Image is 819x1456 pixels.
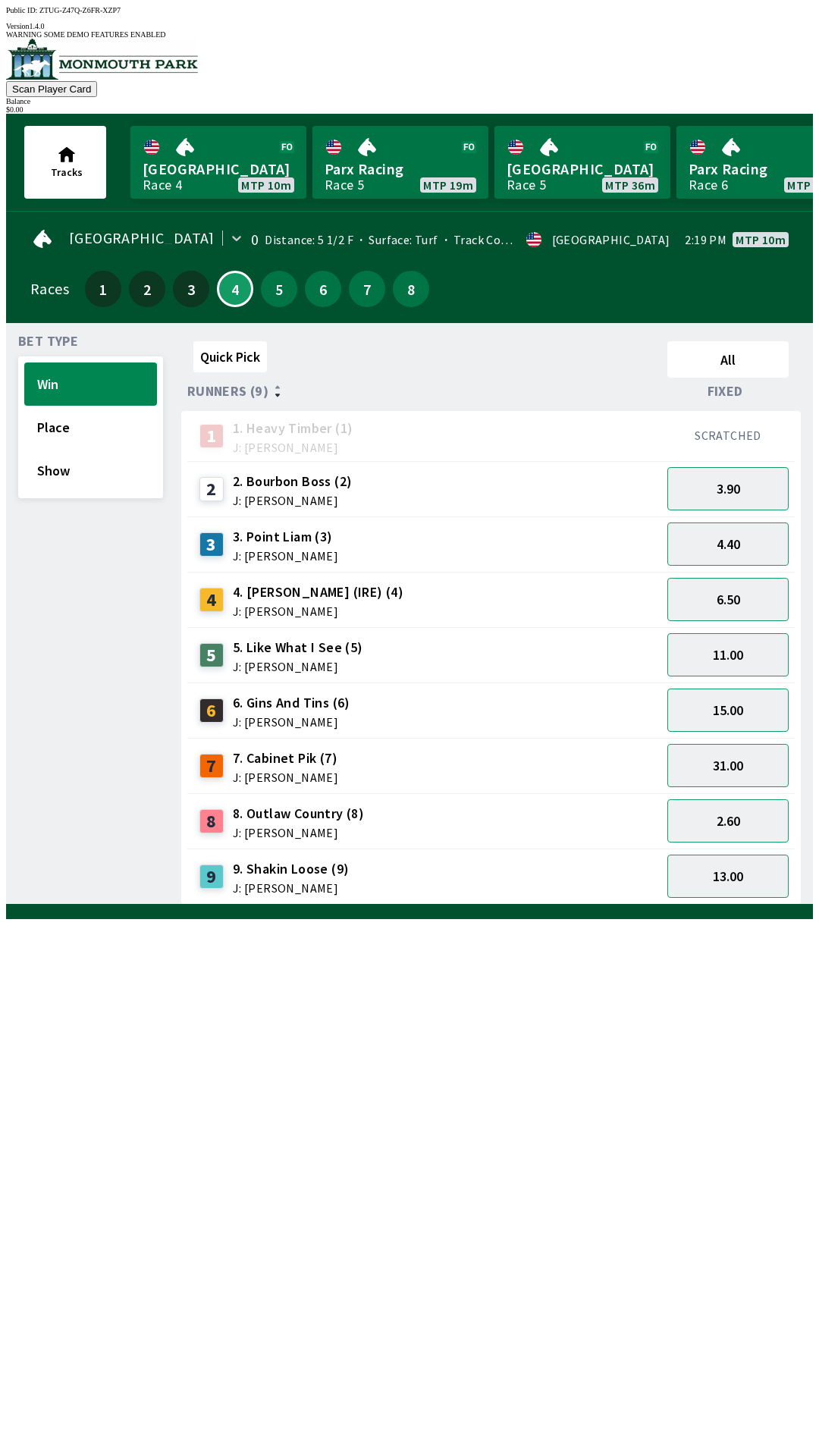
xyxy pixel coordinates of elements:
[312,126,488,199] a: Parx RacingRace 5MTP 19m
[667,744,789,787] button: 31.00
[18,335,78,347] span: Bet Type
[233,638,363,657] span: 5. Like What I See (5)
[6,22,813,30] div: Version 1.4.0
[717,535,740,553] span: 4.40
[667,428,789,443] div: SCRATCHED
[708,385,743,397] span: Fixed
[233,827,364,839] span: J: [PERSON_NAME]
[233,494,353,507] span: J: [PERSON_NAME]
[717,480,740,497] span: 3.90
[605,179,655,191] span: MTP 36m
[199,477,224,501] div: 2
[397,284,425,294] span: 8
[143,159,294,179] span: [GEOGRAPHIC_DATA]
[143,179,182,191] div: Race 4
[241,179,291,191] span: MTP 10m
[717,591,740,608] span: 6.50
[393,271,429,307] button: 8
[6,81,97,97] button: Scan Player Card
[233,804,364,824] span: 8. Outlaw Country (8)
[6,105,813,114] div: $ 0.00
[353,284,381,294] span: 7
[305,271,341,307] button: 6
[200,348,260,366] span: Quick Pick
[39,6,121,14] span: ZTUG-Z47Q-Z6FR-XZP7
[233,472,353,491] span: 2. Bourbon Boss (2)
[130,126,306,199] a: [GEOGRAPHIC_DATA]Race 4MTP 10m
[233,661,363,673] span: J: [PERSON_NAME]
[233,441,353,453] span: J: [PERSON_NAME]
[423,179,473,191] span: MTP 19m
[199,424,224,448] div: 1
[6,97,813,105] div: Balance
[233,527,338,547] span: 3. Point Liam (3)
[199,532,224,557] div: 3
[507,179,546,191] div: Race 5
[24,126,106,199] button: Tracks
[187,385,268,397] span: Runners (9)
[713,868,743,885] span: 13.00
[667,467,789,510] button: 3.90
[233,605,403,617] span: J: [PERSON_NAME]
[199,864,224,889] div: 9
[265,232,353,247] span: Distance: 5 1/2 F
[438,232,572,247] span: Track Condition: Firm
[6,6,813,14] div: Public ID:
[30,283,69,295] div: Races
[24,362,157,406] button: Win
[69,232,215,244] span: [GEOGRAPHIC_DATA]
[685,234,726,246] span: 2:19 PM
[349,271,385,307] button: 7
[713,701,743,719] span: 15.00
[325,179,364,191] div: Race 5
[667,578,789,621] button: 6.50
[233,419,353,438] span: 1. Heavy Timber (1)
[689,179,728,191] div: Race 6
[713,757,743,774] span: 31.00
[199,698,224,723] div: 6
[199,754,224,778] div: 7
[222,285,248,293] span: 4
[251,234,259,246] div: 0
[552,234,670,246] div: [GEOGRAPHIC_DATA]
[667,341,789,378] button: All
[261,271,297,307] button: 5
[187,384,661,399] div: Runners (9)
[24,406,157,449] button: Place
[717,812,740,830] span: 2.60
[507,159,658,179] span: [GEOGRAPHIC_DATA]
[199,809,224,833] div: 8
[233,859,350,879] span: 9. Shakin Loose (9)
[674,351,782,369] span: All
[6,39,198,80] img: venue logo
[353,232,438,247] span: Surface: Turf
[37,375,144,393] span: Win
[667,633,789,676] button: 11.00
[89,284,118,294] span: 1
[233,748,338,768] span: 7. Cabinet Pik (7)
[309,284,337,294] span: 6
[199,588,224,612] div: 4
[173,271,209,307] button: 3
[736,234,786,246] span: MTP 10m
[325,159,476,179] span: Parx Racing
[129,271,165,307] button: 2
[85,271,121,307] button: 1
[667,799,789,843] button: 2.60
[37,419,144,436] span: Place
[193,341,267,372] button: Quick Pick
[51,165,83,179] span: Tracks
[199,643,224,667] div: 5
[233,693,350,713] span: 6. Gins And Tins (6)
[133,284,162,294] span: 2
[265,284,293,294] span: 5
[37,462,144,479] span: Show
[177,284,206,294] span: 3
[667,522,789,566] button: 4.40
[233,716,350,728] span: J: [PERSON_NAME]
[233,550,338,562] span: J: [PERSON_NAME]
[494,126,670,199] a: [GEOGRAPHIC_DATA]Race 5MTP 36m
[6,30,813,39] div: WARNING SOME DEMO FEATURES ENABLED
[661,384,795,399] div: Fixed
[233,582,403,602] span: 4. [PERSON_NAME] (IRE) (4)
